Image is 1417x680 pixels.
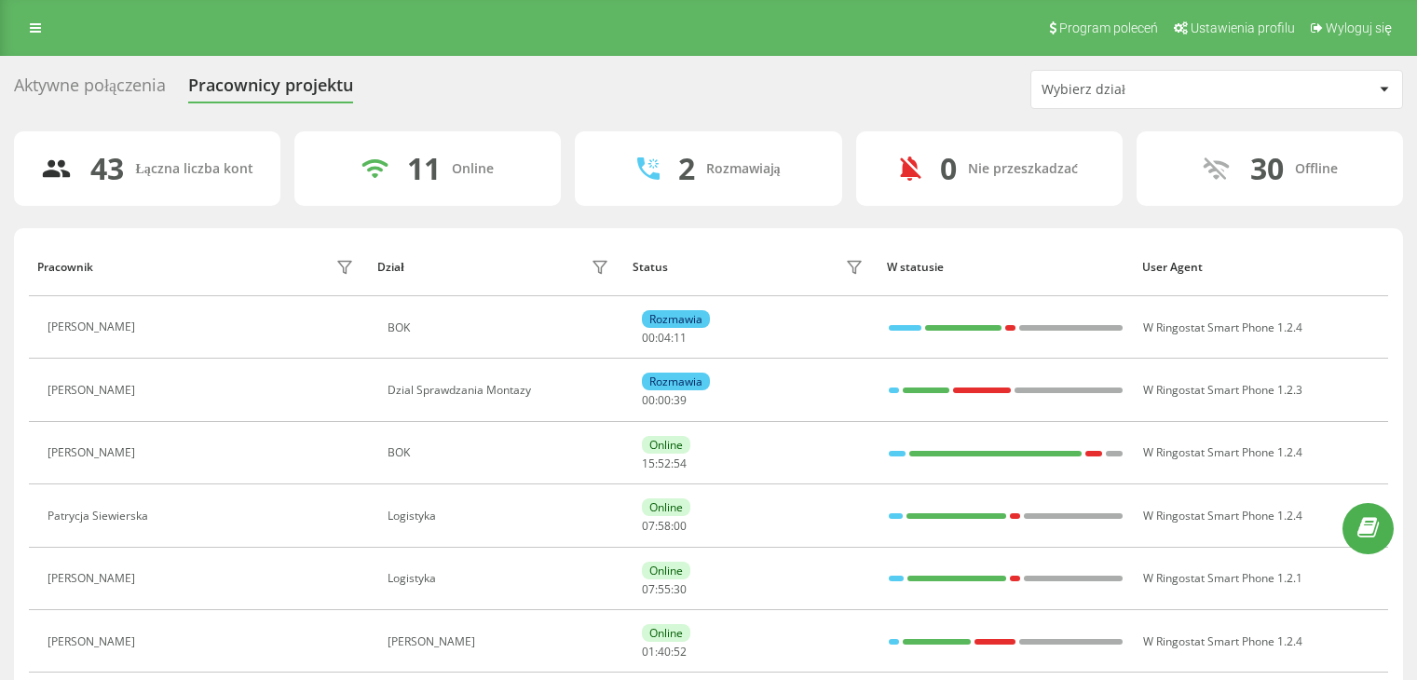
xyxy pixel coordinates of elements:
[48,384,140,397] div: [PERSON_NAME]
[377,261,403,274] div: Dział
[1143,320,1302,335] span: W Ringostat Smart Phone 1.2.4
[642,373,710,390] div: Rozmawia
[407,151,441,186] div: 11
[642,562,690,579] div: Online
[642,646,687,659] div: : :
[1143,382,1302,398] span: W Ringostat Smart Phone 1.2.3
[642,330,655,346] span: 00
[674,518,687,534] span: 00
[706,161,781,177] div: Rozmawiają
[1295,161,1338,177] div: Offline
[678,151,695,186] div: 2
[642,581,655,597] span: 07
[1143,633,1302,649] span: W Ringostat Smart Phone 1.2.4
[388,446,614,459] div: BOK
[658,392,671,408] span: 00
[642,332,687,345] div: : :
[674,581,687,597] span: 30
[674,644,687,660] span: 52
[674,392,687,408] span: 39
[14,75,166,104] div: Aktywne połączenia
[642,456,655,471] span: 15
[135,161,252,177] div: Łączna liczba kont
[37,261,93,274] div: Pracownik
[674,330,687,346] span: 11
[658,518,671,534] span: 58
[642,624,690,642] div: Online
[968,161,1078,177] div: Nie przeszkadzać
[388,635,614,648] div: [PERSON_NAME]
[90,151,124,186] div: 43
[1059,20,1158,35] span: Program poleceń
[642,520,687,533] div: : :
[1326,20,1392,35] span: Wyloguj się
[1142,261,1380,274] div: User Agent
[658,581,671,597] span: 55
[1191,20,1295,35] span: Ustawienia profilu
[388,510,614,523] div: Logistyka
[1143,444,1302,460] span: W Ringostat Smart Phone 1.2.4
[388,384,614,397] div: Dzial Sprawdzania Montazy
[642,310,710,328] div: Rozmawia
[48,572,140,585] div: [PERSON_NAME]
[1250,151,1284,186] div: 30
[48,446,140,459] div: [PERSON_NAME]
[388,572,614,585] div: Logistyka
[658,644,671,660] span: 40
[642,518,655,534] span: 07
[642,644,655,660] span: 01
[658,456,671,471] span: 52
[188,75,353,104] div: Pracownicy projektu
[633,261,668,274] div: Status
[452,161,494,177] div: Online
[642,392,655,408] span: 00
[642,498,690,516] div: Online
[1143,570,1302,586] span: W Ringostat Smart Phone 1.2.1
[388,321,614,334] div: BOK
[940,151,957,186] div: 0
[48,635,140,648] div: [PERSON_NAME]
[48,320,140,333] div: [PERSON_NAME]
[1143,508,1302,524] span: W Ringostat Smart Phone 1.2.4
[642,436,690,454] div: Online
[674,456,687,471] span: 54
[642,394,687,407] div: : :
[658,330,671,346] span: 04
[887,261,1124,274] div: W statusie
[642,583,687,596] div: : :
[48,510,153,523] div: Patrycja Siewierska
[1042,82,1264,98] div: Wybierz dział
[642,457,687,470] div: : :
